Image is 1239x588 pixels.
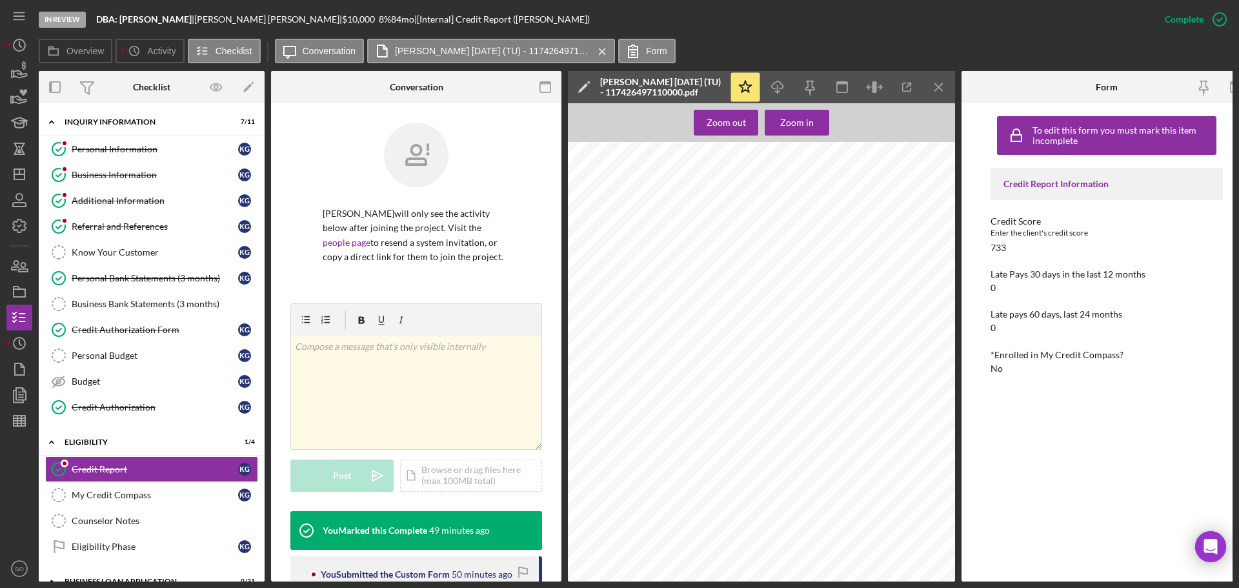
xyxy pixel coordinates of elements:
time: 2025-09-04 19:01 [429,525,490,536]
a: Personal Bank Statements (3 months)KG [45,265,258,291]
button: SO [6,556,32,582]
div: Credit Score [991,216,1223,227]
button: Activity [116,39,184,63]
span: : [884,252,885,257]
div: Credit Authorization Form [72,325,238,335]
a: Credit AuthorizationKG [45,394,258,420]
div: Conversation [390,82,443,92]
span: ----------------------------------- [614,355,674,360]
span: may qualify as a Non-Traditional Credit Consumer. [614,374,730,380]
div: BUSINESS LOAN APPLICATION [65,578,223,585]
div: K G [238,143,251,156]
div: [PERSON_NAME] [DATE] (TU) - 117426497110000.pdf [600,77,723,97]
a: Credit Authorization FormKG [45,317,258,343]
button: Overview [39,39,112,63]
a: Personal InformationKG [45,136,258,162]
span: [PERSON_NAME] [591,250,634,256]
span: 1-17426-49711-0000 [DATE] [614,234,681,239]
label: Conversation [303,46,356,56]
span: [PERSON_NAME] [592,320,634,325]
span: Advisory [746,340,774,347]
div: K G [238,272,251,285]
div: Credit Authorization [72,402,238,412]
span: : [714,250,716,256]
div: Budget [72,376,238,387]
div: 84 mo [391,14,414,25]
div: K G [238,168,251,181]
span: Identifier [914,312,936,317]
div: K G [238,220,251,233]
div: 0 [991,283,996,293]
div: Eligibility Phase [72,542,238,552]
div: You Submitted the Custom Form [321,569,450,580]
span: history to generate a credit score, or includes a credit score based on limited credit history. T... [614,368,883,373]
span: : [884,284,885,289]
div: K G [238,375,251,388]
span: ANTHEM NON-TRADITIONAL CREDIT ALERT [614,349,722,354]
span: [GEOGRAPHIC_DATA] [774,263,827,269]
div: K G [238,194,251,207]
div: INQUIRY INFORMATION [65,118,223,126]
div: Credit Report Information [1003,179,1210,189]
a: Know Your CustomerKG [45,239,258,265]
button: Complete [1152,6,1233,32]
a: Additional InformationKG [45,188,258,214]
span: [DATE] [881,320,898,325]
div: Form [1096,82,1118,92]
span: HOUSING - CNSMR LNDING [591,257,660,262]
div: 0 / 31 [232,578,255,585]
span: Requested [844,252,869,257]
a: Personal BudgetKG [45,343,258,369]
div: Referral and References [72,221,238,232]
span: Tel: [774,270,781,275]
div: [PERSON_NAME] [PERSON_NAME] | [194,14,342,25]
span: URL: [774,283,785,288]
div: K G [238,246,251,259]
div: Know Your Customer [72,247,238,258]
span: Address [811,307,832,312]
span: Type [811,312,823,317]
a: Counselor Notes [45,508,258,534]
a: Credit ReportKG [45,456,258,482]
div: Credit Report [72,464,238,474]
label: Checklist [216,46,252,56]
div: ELIGIBILITY [65,438,223,446]
label: Activity [147,46,176,56]
div: K G [238,349,251,362]
div: To edit this form you must mark this item incomplete [1032,125,1213,146]
div: K G [238,540,251,553]
span: Transaction Cost : [844,278,885,283]
label: [PERSON_NAME] [DATE] (TU) - 117426497110000.pdf [395,46,589,56]
div: My Credit Compass [72,490,238,500]
a: Business Bank Statements (3 months) [45,291,258,317]
div: Additional Information [72,196,238,206]
span: ---------------------------------------------------------------------------- [614,394,745,399]
div: Complete [1165,6,1204,32]
label: Overview [66,46,104,56]
span: Address [650,307,670,312]
span: [PHONE_NUMBER] [DATE] 11:45:53 [798,234,886,239]
span: TUC [890,258,900,263]
span: APP1 [914,320,927,325]
span: Ref#: [591,234,603,239]
button: Conversation [275,39,365,63]
button: Post [290,460,394,492]
span: SSN [843,307,854,312]
div: 733 [991,243,1006,253]
div: 8 % [379,14,391,25]
div: Zoom in [780,110,814,136]
div: Personal Information [72,144,238,154]
div: | [96,14,194,25]
div: No [991,363,1003,374]
button: [PERSON_NAME] [DATE] (TU) - 117426497110000.pdf [367,39,615,63]
div: K G [238,489,251,502]
div: Personal Bank Statements (3 months) [72,273,238,283]
span: CoreLogic Credco [774,250,815,256]
span: [STREET_ADDRESS] [591,263,642,269]
span: Attention: The Applicant/Co-applicant has no credit history on file at the national credit bureau... [614,361,883,367]
span: : [714,263,716,269]
div: K G [238,323,251,336]
a: Referral and ReferencesKG [45,214,258,239]
span: XXX-XX-6763 [844,320,876,325]
div: In Review [39,12,86,28]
